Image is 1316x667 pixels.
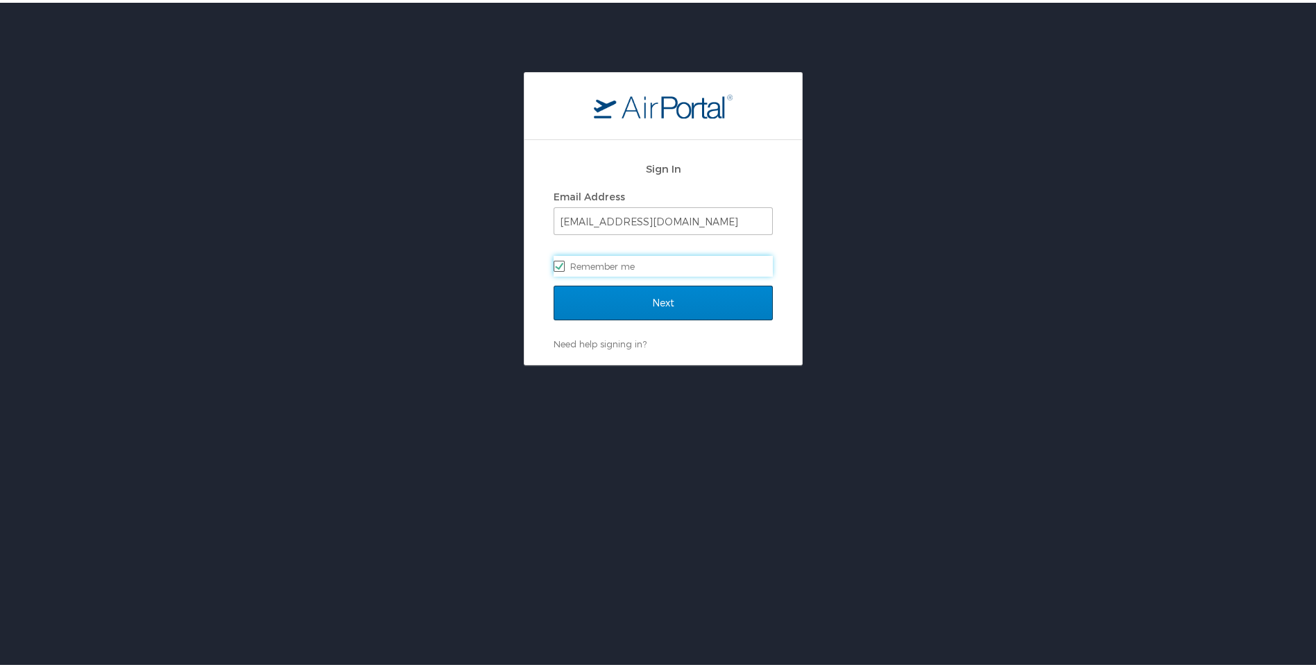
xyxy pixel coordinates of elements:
label: Remember me [554,253,773,274]
a: Need help signing in? [554,336,647,347]
input: Next [554,283,773,318]
label: Email Address [554,188,625,200]
img: logo [594,91,733,116]
h2: Sign In [554,158,773,174]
